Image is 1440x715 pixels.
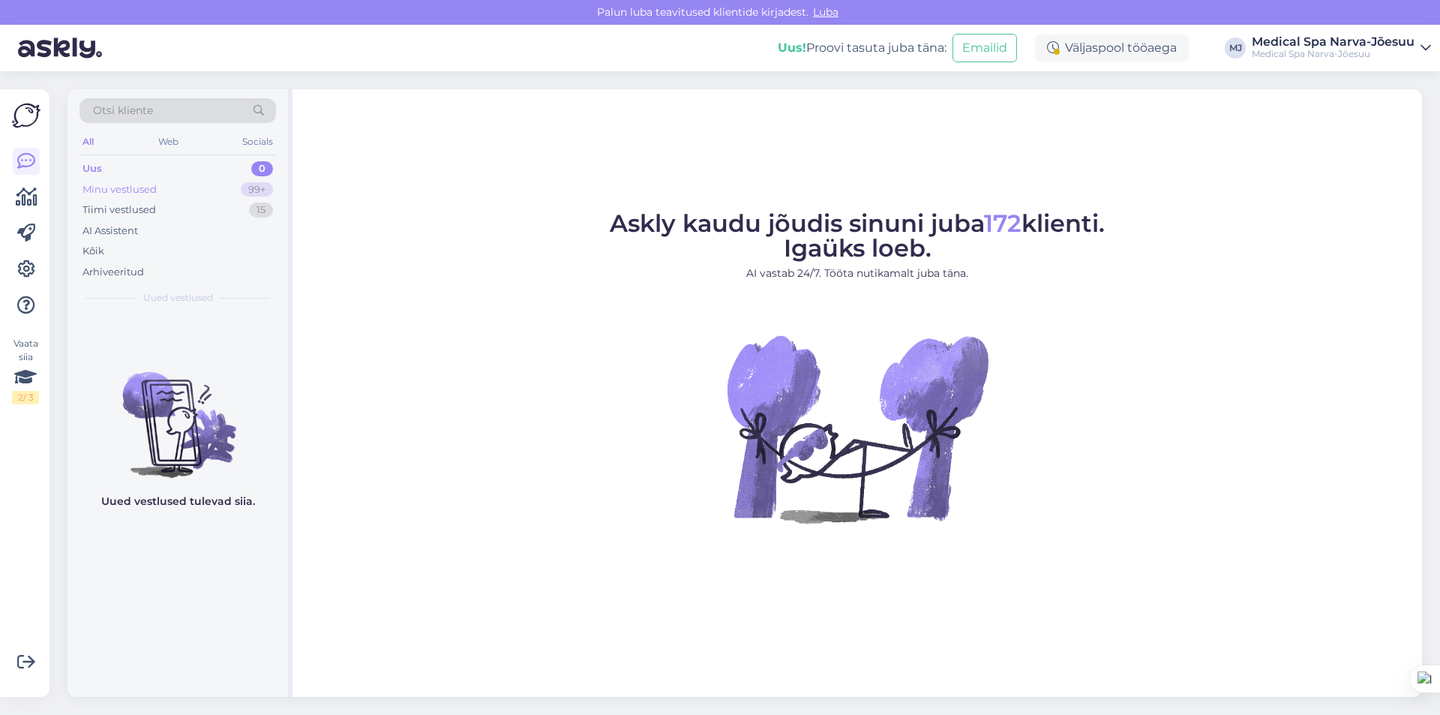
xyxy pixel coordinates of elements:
[241,182,273,197] div: 99+
[1252,36,1414,48] div: Medical Spa Narva-Jõesuu
[722,293,992,563] img: No Chat active
[101,494,255,509] p: Uued vestlused tulevad siia.
[808,5,843,19] span: Luba
[93,103,153,119] span: Otsi kliente
[251,161,273,176] div: 0
[249,203,273,218] div: 15
[1035,35,1189,62] div: Väljaspool tööaega
[239,132,276,152] div: Socials
[610,266,1105,281] p: AI vastab 24/7. Tööta nutikamalt juba täna.
[82,244,104,259] div: Kõik
[12,391,39,404] div: 2 / 3
[12,101,40,130] img: Askly Logo
[79,132,97,152] div: All
[778,41,806,55] b: Uus!
[610,209,1105,263] span: Askly kaudu jõudis sinuni juba klienti. Igaüks loeb.
[143,291,213,305] span: Uued vestlused
[82,224,138,239] div: AI Assistent
[67,345,288,480] img: No chats
[1225,38,1246,59] div: MJ
[82,265,144,280] div: Arhiveeritud
[952,34,1017,62] button: Emailid
[82,161,102,176] div: Uus
[155,132,181,152] div: Web
[12,337,39,404] div: Vaata siia
[1252,36,1431,60] a: Medical Spa Narva-JõesuuMedical Spa Narva-Jõesuu
[82,203,156,218] div: Tiimi vestlused
[82,182,157,197] div: Minu vestlused
[1252,48,1414,60] div: Medical Spa Narva-Jõesuu
[984,209,1021,238] span: 172
[778,39,946,57] div: Proovi tasuta juba täna:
